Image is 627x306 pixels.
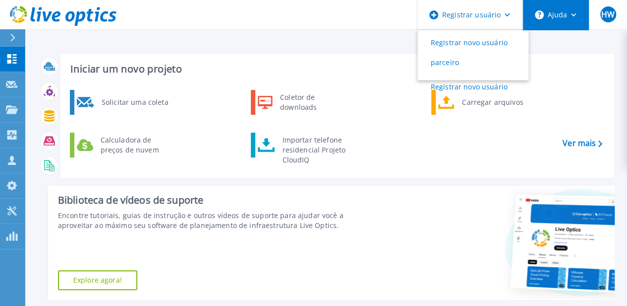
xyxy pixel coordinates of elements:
font: Ver mais [563,138,596,149]
font: Registrar novo usuário [431,82,508,91]
a: Registrar novo usuário parceiro [418,30,528,75]
font: Biblioteca de vídeos de suporte [58,193,203,207]
font: Calculadora de preços de nuvem [101,135,159,154]
font: Registrar usuário [442,10,501,19]
font: Solicitar uma coleta [102,97,169,107]
font: Ajuda [548,10,567,19]
font: Registrar novo usuário parceiro [431,38,508,67]
a: Carregar arquivos [431,90,533,115]
font: Iniciar um novo projeto [70,62,182,76]
a: Explore agora! [58,270,137,290]
a: Coletor de downloads [251,90,352,115]
font: Carregar arquivos [462,97,523,107]
font: Importar telefone residencial Projeto CloudIQ [282,135,345,164]
a: Solicitar uma coleta [70,90,171,115]
a: Ver mais [563,139,602,148]
a: Calculadora de preços de nuvem [70,133,171,157]
a: Registrar novo usuário [418,75,528,99]
font: HW [601,9,615,20]
font: Explore agora! [73,275,122,285]
font: Encontre tutoriais, guias de instrução e outros vídeos de suporte para ajudar você a aproveitar a... [58,211,343,230]
font: Coletor de downloads [280,92,317,112]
